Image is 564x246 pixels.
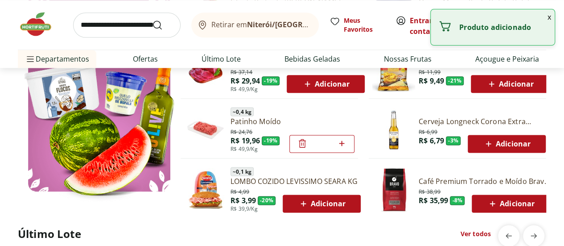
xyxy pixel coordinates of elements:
[231,205,258,213] span: R$ 39,9/Kg
[419,76,444,86] span: R$ 9,49
[544,9,555,25] button: Fechar notificação
[461,229,491,238] a: Ver todos
[468,135,546,153] button: Adicionar
[247,20,349,29] b: Niterói/[GEOGRAPHIC_DATA]
[410,16,459,36] a: Criar conta
[487,198,535,209] span: Adicionar
[419,176,550,186] a: Café Premium Torrado e Moído Bravo 500g
[152,20,173,30] button: Submit Search
[446,76,464,85] span: - 21 %
[419,127,437,136] span: R$ 6,99
[184,168,227,211] img: Lombo Cozido Levíssimo Seara
[25,48,89,70] span: Departamentos
[472,195,550,213] button: Adicionar
[231,67,252,76] span: R$ 37,14
[475,54,539,64] a: Açougue e Peixaria
[133,54,158,64] a: Ofertas
[231,117,354,126] a: Patinho Moído
[419,67,440,76] span: R$ 11,99
[471,75,549,93] button: Adicionar
[231,146,258,153] span: R$ 49,9/Kg
[211,21,310,29] span: Retirar em
[410,15,449,37] span: ou
[73,13,181,38] input: search
[284,54,340,64] a: Bebidas Geladas
[25,48,36,70] button: Menu
[419,196,448,205] span: R$ 35,99
[184,49,227,92] img: Patinho Pedaço
[450,196,465,205] span: - 8 %
[262,76,280,85] span: - 19 %
[231,127,252,136] span: R$ 24,76
[231,86,258,93] span: R$ 49,9/Kg
[287,75,365,93] button: Adicionar
[483,138,531,149] span: Adicionar
[329,16,385,34] a: Meus Favoritos
[231,76,260,86] span: R$ 29,94
[231,187,249,196] span: R$ 4,99
[486,79,534,89] span: Adicionar
[231,167,254,176] span: ~ 0,1 kg
[372,49,415,92] img: Tortilla Chips de Milho Garytos Sequoia 120g
[419,136,444,146] span: R$ 6,79
[18,11,62,38] img: Hortifruti
[298,198,346,209] span: Adicionar
[372,108,415,151] img: Cerveja Longneck Corona Extra 330ml
[344,16,385,34] span: Meus Favoritos
[202,54,241,64] a: Último Lote
[302,79,350,89] span: Adicionar
[231,136,260,146] span: R$ 19,96
[410,16,432,25] a: Entrar
[191,13,319,38] button: Retirar emNiterói/[GEOGRAPHIC_DATA]
[258,196,276,205] span: - 20 %
[283,195,361,213] button: Adicionar
[459,23,548,32] p: Produto adicionado
[231,107,254,116] span: ~ 0,4 kg
[18,227,81,241] h2: Último Lote
[231,176,361,186] a: LOMBO COZIDO LEVISSIMO SEARA KG
[262,136,280,145] span: - 19 %
[419,187,440,196] span: R$ 38,99
[231,196,256,205] span: R$ 3,99
[384,54,432,64] a: Nossas Frutas
[446,136,461,145] span: - 3 %
[184,108,227,151] img: Patinho Moído
[419,117,546,126] a: Cerveja Longneck Corona Extra 330ml
[372,168,415,211] img: Café Premium Torrado e Moído Bravo 500g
